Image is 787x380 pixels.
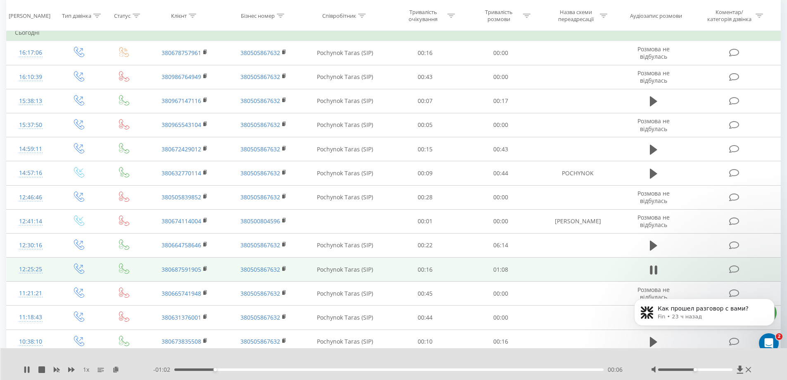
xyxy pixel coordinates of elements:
a: 380505867632 [240,313,280,321]
a: 380678757961 [162,49,201,57]
td: [PERSON_NAME] [538,209,617,233]
a: 380965543104 [162,121,201,129]
p: Привет! 👋 [17,59,149,73]
td: 00:43 [388,65,463,89]
td: 00:45 [388,282,463,306]
a: 380505867632 [240,193,280,201]
span: Главная [14,279,41,284]
div: Тривалість розмови [477,9,521,23]
td: Pochynok Taras (SIP) [303,41,388,65]
td: 00:16 [388,41,463,65]
div: 15:38:13 [15,93,47,109]
img: Profile image for Ringostat [120,13,136,30]
a: 380505867632 [240,121,280,129]
a: 380664758646 [162,241,201,249]
td: 00:09 [388,161,463,185]
td: Pochynok Taras (SIP) [303,306,388,330]
p: Чем мы можем помочь? [17,73,149,101]
td: Pochynok Taras (SIP) [303,233,388,257]
td: 00:28 [388,185,463,209]
div: Недавние сообщенияProfile image for DariaКак прошел разговор с вами?Daria•23 ч назад [8,111,157,155]
div: Бізнес номер [241,12,275,19]
div: Клієнт [171,12,187,19]
span: Розмова не відбулась [637,117,670,132]
div: AI. Общая информация и стоимость [17,254,138,263]
a: 380505867632 [240,241,280,249]
div: 12:46:46 [15,189,47,206]
div: Profile image for DariaКак прошел разговор с вами?Daria•23 ч назад [9,124,157,154]
td: Pochynok Taras (SIP) [303,161,388,185]
td: 00:43 [463,137,539,161]
span: Розмова не відбулась [637,69,670,84]
td: 00:15 [388,137,463,161]
td: 00:44 [463,161,539,185]
a: 380986764949 [162,73,201,81]
a: 380665741948 [162,289,201,297]
span: Как прошел разговор с вами? [37,131,128,138]
td: 00:00 [463,65,539,89]
a: 380505839852 [162,193,201,201]
td: 00:00 [463,113,539,137]
a: 380505867632 [240,265,280,273]
div: [PERSON_NAME] [9,12,50,19]
a: 380632770114 [162,169,201,177]
div: Коментар/категорія дзвінка [705,9,754,23]
div: 14:57:16 [15,165,47,181]
div: 12:30:16 [15,237,47,253]
span: 00:06 [608,366,623,374]
td: Pochynok Taras (SIP) [303,282,388,306]
a: 380672429012 [162,145,201,153]
div: 15:37:50 [15,117,47,133]
td: Pochynok Taras (SIP) [303,185,388,209]
div: Accessibility label [213,368,216,371]
div: 11:18:43 [15,309,47,325]
div: 10:38:10 [15,334,47,350]
div: API Ringostat. API-запрос соединения 2х номеров [17,230,138,247]
iframe: Intercom notifications сообщение [622,281,787,358]
a: 380687591905 [162,265,201,273]
div: Daria [37,139,52,148]
div: Тривалість очікування [401,9,445,23]
span: 2 [776,333,782,340]
div: 12:41:14 [15,213,47,229]
td: 00:17 [463,89,539,113]
td: Pochynok Taras (SIP) [303,65,388,89]
span: Помощь [125,279,150,284]
img: Profile image for Oleksandr [104,13,121,30]
button: Помощь [110,258,165,291]
td: Pochynok Taras (SIP) [303,113,388,137]
div: 16:17:06 [15,45,47,61]
a: 380505867632 [240,97,280,105]
a: 380674114004 [162,217,201,225]
span: Поиск по статьям [17,211,75,220]
td: Pochynok Taras (SIP) [303,330,388,354]
td: 00:00 [463,41,539,65]
img: logo [17,16,72,29]
td: 00:00 [463,185,539,209]
button: Поиск по статьям [12,207,153,223]
div: Accessibility label [694,368,697,371]
div: 11:21:21 [15,285,47,301]
div: Недавние сообщения [17,118,148,127]
div: Статус [114,12,131,19]
a: 380505867632 [240,73,280,81]
td: 00:16 [463,330,539,354]
div: Тип дзвінка [62,12,91,19]
span: - 01:02 [153,366,174,374]
td: 00:00 [463,209,539,233]
a: 380505867632 [240,289,280,297]
a: 380505867632 [240,337,280,345]
div: 12:25:25 [15,261,47,277]
td: 00:44 [388,306,463,330]
td: 00:05 [388,113,463,137]
span: Розмова не відбулась [637,213,670,229]
img: Profile image for Tetiana [88,13,105,30]
a: 380673835508 [162,337,201,345]
div: Назва схеми переадресації [554,9,598,23]
td: 00:00 [463,306,539,330]
td: 00:22 [388,233,463,257]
